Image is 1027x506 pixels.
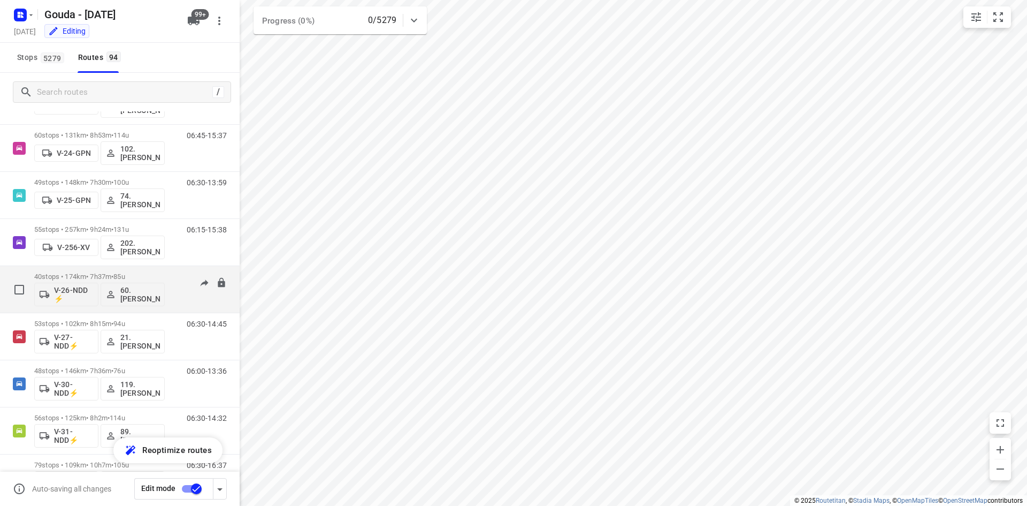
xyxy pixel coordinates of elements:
p: 06:15-15:38 [187,225,227,234]
h5: Project date [10,25,40,37]
button: More [209,10,230,32]
p: 79 stops • 109km • 10h7m [34,461,165,469]
p: V-24-GPN [57,149,91,157]
span: 94u [113,320,125,328]
p: V-30-NDD⚡ [54,380,94,397]
button: 202.[PERSON_NAME] [101,236,165,259]
p: V-25-GPN [57,196,91,205]
span: Stops [17,51,67,64]
button: V-24-GPN [34,145,98,162]
span: 99+ [191,9,209,20]
span: 85u [113,273,125,281]
p: 40 stops • 174km • 7h37m [34,273,165,281]
span: 131u [113,225,129,233]
p: 119.[PERSON_NAME] [120,380,160,397]
p: 74.[PERSON_NAME] [120,192,160,209]
p: 53 stops • 102km • 8h15m [34,320,165,328]
span: 114u [113,131,129,139]
button: 99+ [183,10,204,32]
span: • [111,131,113,139]
button: V-27-NDD⚡ [34,330,98,353]
span: • [111,320,113,328]
p: 102.[PERSON_NAME] [120,145,160,162]
span: • [111,225,113,233]
div: Progress (0%)0/5279 [254,6,427,34]
div: You are currently in edit mode. [48,26,86,36]
span: Progress (0%) [262,16,315,26]
span: 76u [113,367,125,375]
p: V-31-NDD⚡ [54,427,94,444]
span: Select [9,279,30,300]
button: Lock route [216,277,227,290]
button: Send to driver [194,273,215,294]
p: 06:30-16:37 [187,461,227,470]
span: • [108,414,110,422]
button: V-31-NDD⚡ [34,424,98,448]
a: Stadia Maps [853,497,890,504]
p: 60. [PERSON_NAME] [120,286,160,303]
p: V-26-NDD ⚡ [54,286,94,303]
p: 06:00-13:36 [187,367,227,375]
li: © 2025 , © , © © contributors [794,497,1023,504]
span: 105u [113,461,129,469]
button: 102.[PERSON_NAME] [101,141,165,165]
p: 49 stops • 148km • 7h30m [34,178,165,186]
button: Fit zoom [987,6,1009,28]
button: V-26-NDD ⚡ [34,283,98,306]
p: Auto-saving all changes [32,485,111,493]
input: Search routes [37,84,212,101]
button: V-256-XV [34,239,98,256]
span: 114u [110,414,125,422]
div: Routes [78,51,124,64]
p: 202.[PERSON_NAME] [120,239,160,256]
a: OpenMapTiles [897,497,938,504]
span: 5279 [41,52,64,63]
p: 0/5279 [368,14,396,27]
span: • [111,178,113,186]
span: 100u [113,178,129,186]
div: small contained button group [963,6,1011,28]
a: OpenStreetMap [943,497,987,504]
span: 94 [106,51,121,62]
button: 74.[PERSON_NAME] [101,188,165,212]
p: 06:45-15:37 [187,131,227,140]
p: 06:30-14:45 [187,320,227,328]
button: 21. [PERSON_NAME] [101,330,165,353]
div: / [212,86,224,98]
p: 56 stops • 125km • 8h2m [34,414,165,422]
span: Reoptimize routes [142,443,212,457]
button: Map settings [965,6,987,28]
p: 48 stops • 146km • 7h36m [34,367,165,375]
button: Reoptimize routes [113,437,223,463]
span: Edit mode [141,484,175,493]
h5: Rename [40,6,179,23]
span: • [111,461,113,469]
a: Routetitan [816,497,846,504]
div: Driver app settings [213,482,226,495]
p: 06:30-14:32 [187,414,227,422]
p: 21. [PERSON_NAME] [120,333,160,350]
span: • [111,273,113,281]
span: • [111,367,113,375]
p: 89.[PERSON_NAME] [120,427,160,444]
button: 60. [PERSON_NAME] [101,283,165,306]
button: V-25-GPN [34,192,98,209]
p: 60 stops • 131km • 8h53m [34,131,165,139]
button: 89.[PERSON_NAME] [101,424,165,448]
p: V-27-NDD⚡ [54,333,94,350]
p: 55 stops • 257km • 9h24m [34,225,165,233]
button: V-30-NDD⚡ [34,377,98,401]
p: V-256-XV [57,243,90,252]
button: 119.[PERSON_NAME] [101,377,165,401]
p: 06:30-13:59 [187,178,227,187]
